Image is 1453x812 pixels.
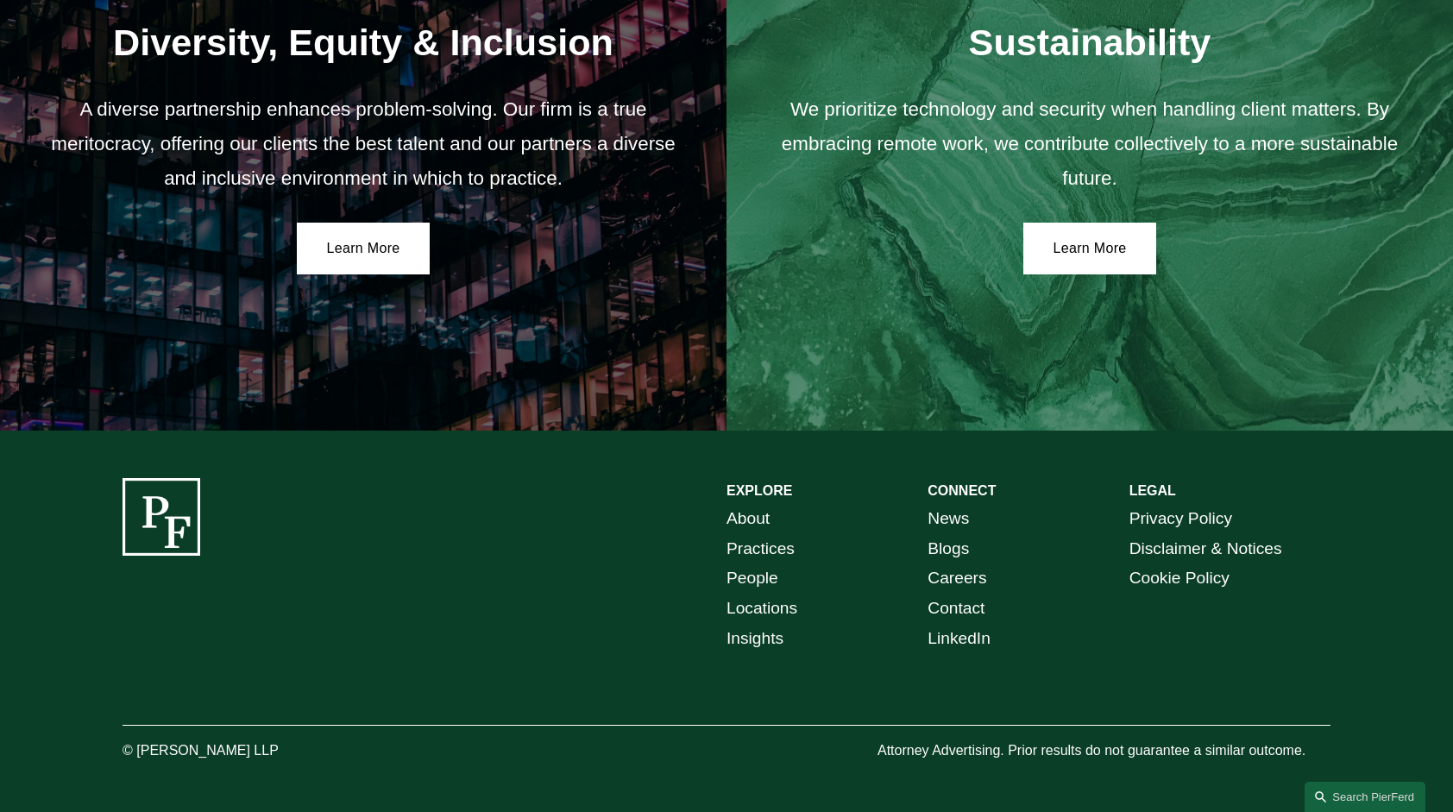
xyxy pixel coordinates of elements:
[726,624,783,654] a: Insights
[726,534,795,564] a: Practices
[928,563,986,594] a: Careers
[726,483,792,498] strong: EXPLORE
[771,92,1410,197] p: We prioritize technology and security when handling client matters. By embracing remote work, we ...
[928,624,991,654] a: LinkedIn
[123,739,374,764] p: © [PERSON_NAME] LLP
[928,534,969,564] a: Blogs
[726,504,770,534] a: About
[1129,563,1230,594] a: Cookie Policy
[928,594,984,624] a: Contact
[928,504,969,534] a: News
[1129,504,1232,534] a: Privacy Policy
[928,483,996,498] strong: CONNECT
[771,20,1410,65] h2: Sustainability
[877,739,1330,764] p: Attorney Advertising. Prior results do not guarantee a similar outcome.
[1129,534,1282,564] a: Disclaimer & Notices
[1305,782,1425,812] a: Search this site
[1023,223,1157,274] a: Learn More
[44,20,683,65] h2: Diversity, Equity & Inclusion
[44,92,683,197] p: A diverse partnership enhances problem-solving. Our firm is a true meritocracy, offering our clie...
[726,594,797,624] a: Locations
[726,563,778,594] a: People
[297,223,431,274] a: Learn More
[1129,483,1176,498] strong: LEGAL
